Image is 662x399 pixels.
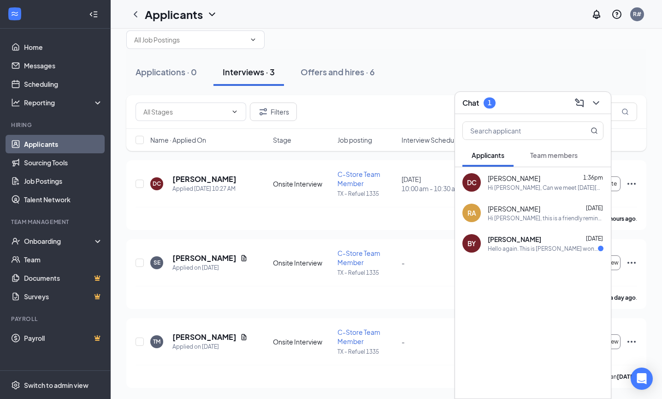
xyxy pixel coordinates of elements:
span: - [402,338,405,346]
a: Sourcing Tools [24,153,103,172]
h5: [PERSON_NAME] [172,332,236,342]
a: Messages [24,56,103,75]
div: Payroll [11,315,101,323]
b: [DATE] [617,373,636,380]
svg: Ellipses [626,178,637,189]
b: a day ago [610,294,636,301]
div: R# [633,10,641,18]
button: ComposeMessage [572,96,587,110]
svg: QuestionInfo [611,9,622,20]
input: All Job Postings [134,35,246,45]
div: Applications · 0 [136,66,197,78]
p: TX - Refuel 1335 [337,190,396,198]
span: Applicants [472,151,504,159]
a: Team [24,250,103,269]
div: SE [154,259,160,266]
div: [DATE] [402,175,460,193]
div: Onboarding [24,236,95,246]
svg: Document [240,333,248,341]
svg: ChevronDown [591,97,602,109]
svg: MagnifyingGlass [621,108,629,115]
svg: Ellipses [626,336,637,347]
div: RA [467,208,476,218]
h5: [PERSON_NAME] [172,253,236,263]
a: Talent Network [24,190,103,209]
span: [DATE] [586,235,603,242]
a: Home [24,38,103,56]
p: TX - Refuel 1335 [337,348,396,356]
svg: Filter [258,106,269,117]
div: DC [467,178,477,187]
a: SurveysCrown [24,287,103,306]
span: C-Store Team Member [337,249,380,266]
div: 1 [488,99,491,107]
svg: Ellipses [626,257,637,268]
svg: ChevronDown [207,9,218,20]
span: [DATE] [586,205,603,212]
div: Onsite Interview [273,337,331,346]
svg: UserCheck [11,236,20,246]
h5: [PERSON_NAME] [172,174,236,184]
div: Onsite Interview [273,258,331,267]
span: Team members [530,151,578,159]
span: [PERSON_NAME] [488,204,540,213]
span: [PERSON_NAME] [488,235,541,244]
h1: Applicants [145,6,203,22]
a: PayrollCrown [24,329,103,347]
div: Applied on [DATE] [172,263,248,272]
a: Applicants [24,135,103,153]
div: Applied on [DATE] [172,342,248,351]
div: TM [153,338,160,345]
a: Job Postings [24,172,103,190]
b: 3 hours ago [605,215,636,222]
span: C-Store Team Member [337,328,380,345]
div: DC [153,180,161,187]
span: Interview Schedule [402,135,460,145]
svg: ChevronDown [249,36,257,43]
span: C-Store Team Member [337,170,380,187]
svg: Analysis [11,98,20,107]
div: Applied [DATE] 10:27 AM [172,184,236,193]
div: Hi [PERSON_NAME], this is a friendly reminder. Your interview with Refuel Market for C-Store Team... [488,214,603,222]
span: Stage [273,135,291,145]
div: Switch to admin view [24,381,89,390]
button: Filter Filters [250,103,297,121]
a: DocumentsCrown [24,269,103,287]
div: Interviews · 3 [223,66,275,78]
svg: MagnifyingGlass [591,127,598,134]
a: Scheduling [24,75,103,93]
span: 10:00 am - 10:30 am [402,184,460,193]
div: BY [467,239,476,248]
svg: Collapse [89,10,98,19]
div: Hello again. This is [PERSON_NAME] wondering if I am still wanted for an interview? [488,245,598,253]
h3: Chat [462,98,479,108]
svg: Notifications [591,9,602,20]
span: 1:36pm [583,174,603,181]
div: Onsite Interview [273,179,331,188]
span: - [402,259,405,267]
span: Job posting [337,135,372,145]
button: ChevronDown [589,96,603,110]
p: TX - Refuel 1335 [337,269,396,277]
div: Offers and hires · 6 [301,66,375,78]
svg: ComposeMessage [574,97,585,109]
div: Team Management [11,218,101,226]
div: Hiring [11,121,101,129]
input: All Stages [143,107,227,117]
input: Search applicant [463,122,572,139]
span: Name · Applied On [150,135,206,145]
div: Reporting [24,98,103,107]
svg: Document [240,254,248,262]
svg: ChevronLeft [130,9,141,20]
div: Open Intercom Messenger [631,368,653,390]
svg: WorkstreamLogo [10,9,19,18]
div: Hi [PERSON_NAME], Can we meet [DATE][DATE]? I will be off on 8/1. Thanks [PERSON_NAME] 335 [488,184,603,192]
svg: Settings [11,381,20,390]
svg: ChevronDown [231,108,238,115]
span: [PERSON_NAME] [488,174,540,183]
